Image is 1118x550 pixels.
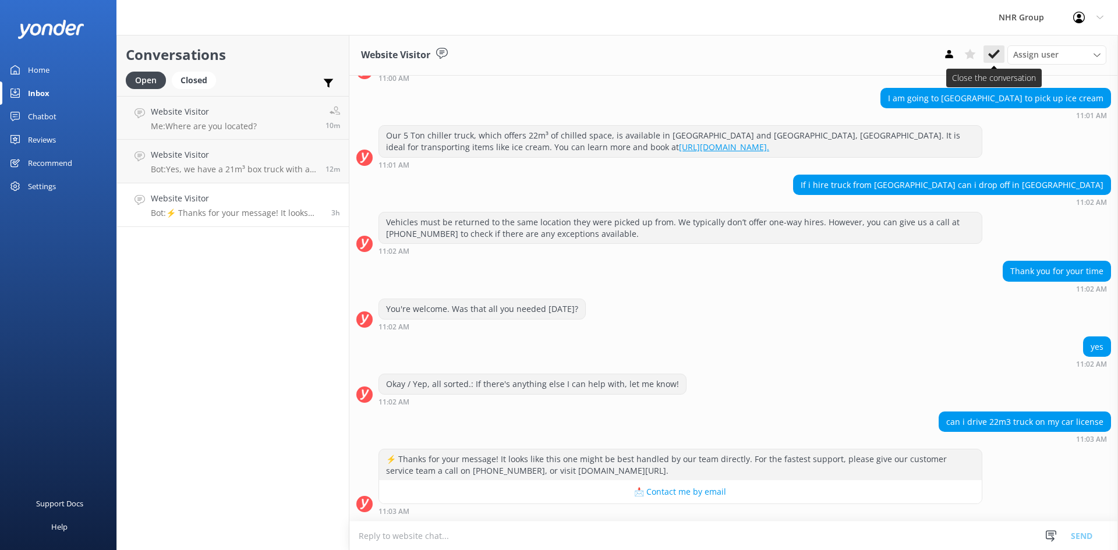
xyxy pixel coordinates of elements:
div: Okay / Yep, all sorted.: If there's anything else I can help with, let me know! [379,374,686,394]
div: Help [51,515,68,538]
div: Inbox [28,81,49,105]
div: yes [1084,337,1110,357]
div: Aug 29 2025 11:03am (UTC +12:00) Pacific/Auckland [378,507,982,515]
div: Reviews [28,128,56,151]
strong: 11:02 AM [378,248,409,255]
h2: Conversations [126,44,340,66]
div: Aug 29 2025 11:02am (UTC +12:00) Pacific/Auckland [378,247,982,255]
div: Thank you for your time [1003,261,1110,281]
strong: 11:00 AM [378,75,409,82]
span: Assign user [1013,48,1059,61]
div: ⚡ Thanks for your message! It looks like this one might be best handled by our team directly. For... [379,449,982,480]
a: Website VisitorMe:Where are you located?10m [117,96,349,140]
div: Home [28,58,49,81]
button: 📩 Contact me by email [379,480,982,503]
div: Our 5 Ton chiller truck, which offers 22m³ of chilled space, is available in [GEOGRAPHIC_DATA] an... [379,126,982,157]
strong: 11:03 AM [1076,436,1107,443]
h4: Website Visitor [151,105,257,118]
div: If i hire truck from [GEOGRAPHIC_DATA] can i drop off in [GEOGRAPHIC_DATA] [794,175,1110,195]
div: Assign User [1007,45,1106,64]
p: Bot: ⚡ Thanks for your message! It looks like this one might be best handled by our team directly... [151,208,323,218]
div: Support Docs [36,492,83,515]
div: Closed [172,72,216,89]
div: You're welcome. Was that all you needed [DATE]? [379,299,585,319]
a: Website VisitorBot:⚡ Thanks for your message! It looks like this one might be best handled by our... [117,183,349,227]
div: Aug 29 2025 11:02am (UTC +12:00) Pacific/Auckland [1003,285,1111,293]
a: Closed [172,73,222,86]
div: Aug 29 2025 11:02am (UTC +12:00) Pacific/Auckland [793,198,1111,206]
p: Me: Where are you located? [151,121,257,132]
h4: Website Visitor [151,192,323,205]
div: Open [126,72,166,89]
div: Aug 29 2025 11:02am (UTC +12:00) Pacific/Auckland [378,398,687,406]
span: Aug 29 2025 02:10pm (UTC +12:00) Pacific/Auckland [326,120,340,130]
a: Open [126,73,172,86]
div: Aug 29 2025 11:02am (UTC +12:00) Pacific/Auckland [1076,360,1111,368]
strong: 11:02 AM [1076,361,1107,368]
div: I am going to [GEOGRAPHIC_DATA] to pick up ice cream [881,88,1110,108]
div: Settings [28,175,56,198]
h4: Website Visitor [151,148,317,161]
strong: 11:03 AM [378,508,409,515]
a: [URL][DOMAIN_NAME]. [679,141,769,152]
div: Aug 29 2025 11:01am (UTC +12:00) Pacific/Auckland [378,161,982,169]
div: Chatbot [28,105,56,128]
a: Website VisitorBot:Yes, we have a 21m³ box truck with a tail lift available. It starts from $298/... [117,140,349,183]
strong: 11:02 AM [1076,286,1107,293]
div: Aug 29 2025 11:00am (UTC +12:00) Pacific/Auckland [378,74,947,82]
h3: Website Visitor [361,48,430,63]
div: can i drive 22m3 truck on my car license [939,412,1110,432]
strong: 11:02 AM [378,399,409,406]
div: Vehicles must be returned to the same location they were picked up from. We typically don’t offer... [379,212,982,243]
div: Aug 29 2025 11:03am (UTC +12:00) Pacific/Auckland [939,435,1111,443]
img: yonder-white-logo.png [17,20,84,39]
p: Bot: Yes, we have a 21m³ box truck with a tail lift available. It starts from $298/day including ... [151,164,317,175]
div: Aug 29 2025 11:01am (UTC +12:00) Pacific/Auckland [880,111,1111,119]
strong: 11:02 AM [378,324,409,331]
strong: 11:01 AM [378,162,409,169]
strong: 11:01 AM [1076,112,1107,119]
div: Aug 29 2025 11:02am (UTC +12:00) Pacific/Auckland [378,322,586,331]
span: Aug 29 2025 11:03am (UTC +12:00) Pacific/Auckland [331,208,340,218]
span: Aug 29 2025 02:07pm (UTC +12:00) Pacific/Auckland [326,164,340,174]
div: Recommend [28,151,72,175]
strong: 11:02 AM [1076,199,1107,206]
